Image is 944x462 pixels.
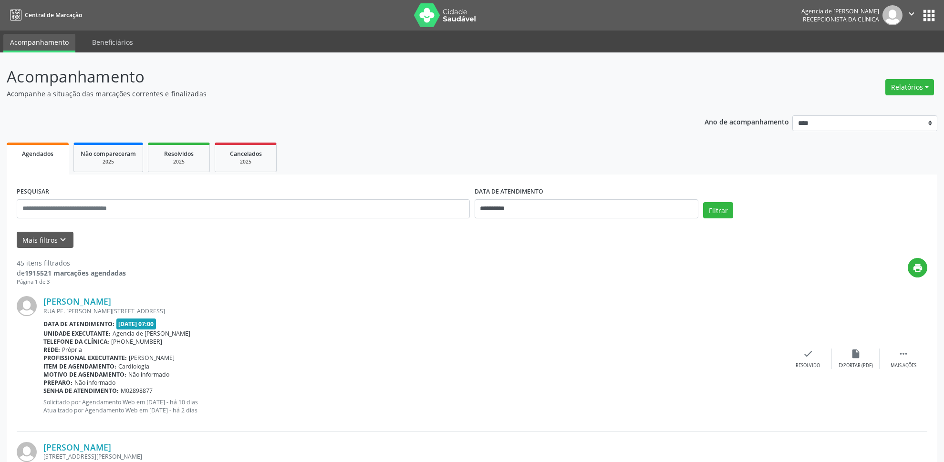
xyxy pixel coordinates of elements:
[43,338,109,346] b: Telefone da clínica:
[898,349,909,359] i: 
[43,452,784,461] div: [STREET_ADDRESS][PERSON_NAME]
[7,89,658,99] p: Acompanhe a situação das marcações correntes e finalizadas
[43,346,60,354] b: Rede:
[705,115,789,127] p: Ano de acompanhamento
[17,232,73,248] button: Mais filtroskeyboard_arrow_down
[43,442,111,452] a: [PERSON_NAME]
[7,7,82,23] a: Central de Marcação
[129,354,175,362] span: [PERSON_NAME]
[913,263,923,273] i: print
[475,185,543,199] label: DATA DE ATENDIMENTO
[7,65,658,89] p: Acompanhamento
[17,296,37,316] img: img
[908,258,927,277] button: print
[113,329,190,338] span: Agencia de [PERSON_NAME]
[85,34,140,51] a: Beneficiários
[43,362,116,370] b: Item de agendamento:
[43,370,126,379] b: Motivo de agendamento:
[58,235,68,245] i: keyboard_arrow_down
[17,258,126,268] div: 45 itens filtrados
[81,158,136,165] div: 2025
[22,150,53,158] span: Agendados
[43,320,114,328] b: Data de atendimento:
[43,296,111,307] a: [PERSON_NAME]
[25,268,126,277] strong: 1915521 marcações agendadas
[128,370,169,379] span: Não informado
[801,7,879,15] div: Agencia de [PERSON_NAME]
[17,278,126,286] div: Página 1 de 3
[116,318,156,329] span: [DATE] 07:00
[839,362,873,369] div: Exportar (PDF)
[17,268,126,278] div: de
[43,398,784,414] p: Solicitado por Agendamento Web em [DATE] - há 10 dias Atualizado por Agendamento Web em [DATE] - ...
[25,11,82,19] span: Central de Marcação
[903,5,921,25] button: 
[230,150,262,158] span: Cancelados
[43,379,73,387] b: Preparo:
[43,387,119,395] b: Senha de atendimento:
[3,34,75,52] a: Acompanhamento
[803,349,813,359] i: check
[17,442,37,462] img: img
[796,362,820,369] div: Resolvido
[921,7,937,24] button: apps
[703,202,733,218] button: Filtrar
[885,79,934,95] button: Relatórios
[882,5,903,25] img: img
[118,362,149,370] span: Cardiologia
[222,158,270,165] div: 2025
[851,349,861,359] i: insert_drive_file
[891,362,916,369] div: Mais ações
[74,379,115,387] span: Não informado
[43,307,784,315] div: RUA PE. [PERSON_NAME][STREET_ADDRESS]
[62,346,82,354] span: Própria
[43,354,127,362] b: Profissional executante:
[803,15,879,23] span: Recepcionista da clínica
[164,150,194,158] span: Resolvidos
[17,185,49,199] label: PESQUISAR
[43,329,111,338] b: Unidade executante:
[81,150,136,158] span: Não compareceram
[155,158,203,165] div: 2025
[906,9,917,19] i: 
[121,387,153,395] span: M02898877
[111,338,162,346] span: [PHONE_NUMBER]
